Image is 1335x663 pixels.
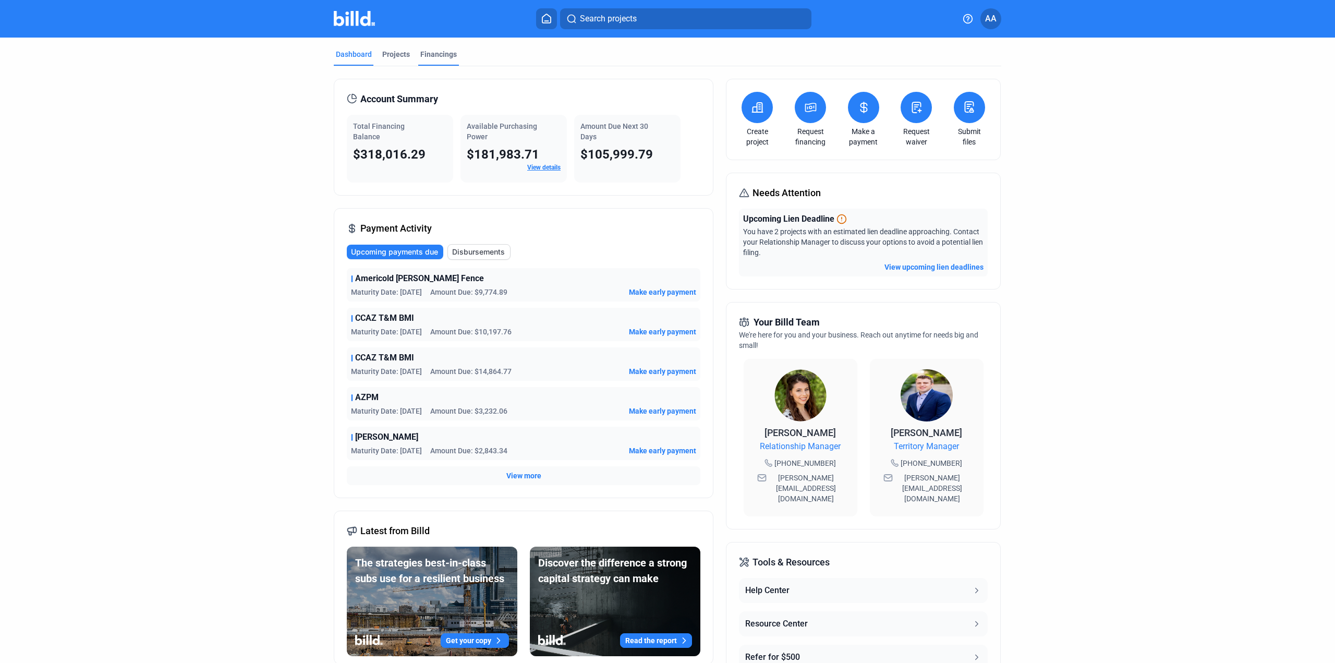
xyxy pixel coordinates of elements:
button: Resource Center [739,611,987,636]
button: Make early payment [629,287,696,297]
span: AA [985,13,997,25]
span: [PERSON_NAME][EMAIL_ADDRESS][DOMAIN_NAME] [895,473,970,504]
span: $318,016.29 [353,147,426,162]
button: Make early payment [629,327,696,337]
span: CCAZ T&M BMI [355,312,414,324]
span: Maturity Date: [DATE] [351,445,422,456]
button: Upcoming payments due [347,245,443,259]
div: Help Center [745,584,790,597]
button: Read the report [620,633,692,648]
img: Territory Manager [901,369,953,421]
button: Search projects [560,8,811,29]
span: [PERSON_NAME] [355,431,418,443]
span: Maturity Date: [DATE] [351,366,422,377]
div: Dashboard [336,49,372,59]
span: CCAZ T&M BMI [355,352,414,364]
a: Submit files [951,126,988,147]
div: Projects [382,49,410,59]
div: The strategies best-in-class subs use for a resilient business [355,555,509,586]
span: You have 2 projects with an estimated lien deadline approaching. Contact your Relationship Manage... [743,227,983,257]
span: [PERSON_NAME][EMAIL_ADDRESS][DOMAIN_NAME] [769,473,844,504]
span: Amount Due: $10,197.76 [430,327,512,337]
span: $181,983.71 [467,147,539,162]
div: Resource Center [745,618,808,630]
span: [PERSON_NAME] [764,427,836,438]
span: Maturity Date: [DATE] [351,287,422,297]
span: AZPM [355,391,379,404]
button: Help Center [739,578,987,603]
span: Amount Due: $9,774.89 [430,287,507,297]
span: Amount Due Next 30 Days [580,122,648,141]
a: Request financing [792,126,829,147]
button: AA [980,8,1001,29]
span: Account Summary [360,92,438,106]
img: Relationship Manager [774,369,827,421]
span: [PHONE_NUMBER] [901,458,962,468]
button: Make early payment [629,366,696,377]
img: Billd Company Logo [334,11,375,26]
span: Search projects [580,13,637,25]
span: [PHONE_NUMBER] [774,458,836,468]
span: Upcoming Lien Deadline [743,213,834,225]
button: View upcoming lien deadlines [884,262,984,272]
span: Amount Due: $14,864.77 [430,366,512,377]
span: $105,999.79 [580,147,653,162]
button: View more [506,471,541,481]
button: Make early payment [629,445,696,456]
span: Amount Due: $2,843.34 [430,445,507,456]
span: Total Financing Balance [353,122,405,141]
span: Disbursements [452,247,505,257]
span: Relationship Manager [760,440,841,453]
span: Maturity Date: [DATE] [351,327,422,337]
span: Available Purchasing Power [467,122,537,141]
span: Latest from Billd [360,524,430,538]
a: Request waiver [898,126,934,147]
div: Discover the difference a strong capital strategy can make [538,555,692,586]
span: Your Billd Team [754,315,820,330]
div: Financings [420,49,457,59]
span: Needs Attention [753,186,821,200]
span: We're here for you and your business. Reach out anytime for needs big and small! [739,331,978,349]
a: Create project [739,126,775,147]
span: Payment Activity [360,221,432,236]
span: Amount Due: $3,232.06 [430,406,507,416]
button: Disbursements [447,244,511,260]
span: Tools & Resources [753,555,830,570]
span: Territory Manager [894,440,959,453]
span: Upcoming payments due [351,247,438,257]
a: View details [527,164,561,171]
button: Get your copy [441,633,509,648]
span: Americold [PERSON_NAME] Fence [355,272,484,285]
button: Make early payment [629,406,696,416]
span: Maturity Date: [DATE] [351,406,422,416]
a: Make a payment [845,126,882,147]
span: [PERSON_NAME] [891,427,962,438]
